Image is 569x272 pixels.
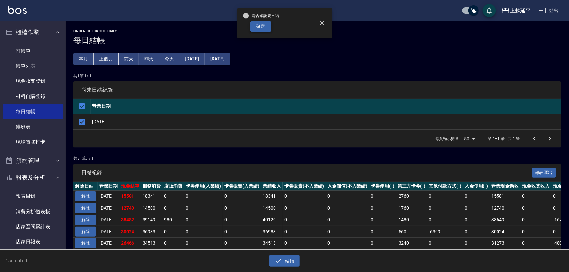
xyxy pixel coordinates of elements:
[283,214,326,226] td: 0
[91,114,561,129] td: [DATE]
[427,226,463,238] td: -6399
[141,202,163,214] td: 14500
[141,238,163,249] td: 34513
[499,4,533,17] button: 上越延平
[532,168,556,178] button: 報表匯出
[369,226,396,238] td: 0
[463,238,490,249] td: 0
[159,53,180,65] button: 今天
[243,12,279,19] span: 是否確認要日結
[73,36,561,45] h3: 每日結帳
[315,16,329,30] button: close
[3,74,63,89] a: 現金收支登錄
[73,53,94,65] button: 本月
[3,152,63,169] button: 預約管理
[463,226,490,238] td: 0
[119,53,139,65] button: 前天
[75,238,96,248] button: 解除
[75,191,96,201] button: 解除
[326,226,369,238] td: 0
[283,182,326,191] th: 卡券販賣(不入業績)
[73,29,561,33] h2: Order checkout daily
[184,226,223,238] td: 0
[98,191,119,202] td: [DATE]
[223,202,261,214] td: 0
[3,219,63,234] a: 店家區間累計表
[94,53,119,65] button: 上個月
[3,43,63,58] a: 打帳單
[261,238,283,249] td: 34513
[261,191,283,202] td: 18341
[75,203,96,213] button: 解除
[326,191,369,202] td: 0
[162,226,184,238] td: 0
[119,182,141,191] th: 現金結存
[223,182,261,191] th: 卡券販賣(入業績)
[283,202,326,214] td: 0
[184,182,223,191] th: 卡券使用(入業績)
[483,4,496,17] button: save
[141,214,163,226] td: 39149
[520,182,551,191] th: 現金收支收入
[463,202,490,214] td: 0
[162,238,184,249] td: 0
[250,21,271,32] button: 確定
[223,214,261,226] td: 0
[119,238,141,249] td: 26466
[396,226,427,238] td: -560
[463,214,490,226] td: 0
[119,202,141,214] td: 12740
[427,238,463,249] td: 0
[490,202,521,214] td: 12740
[283,226,326,238] td: 0
[490,214,521,226] td: 38649
[139,53,159,65] button: 昨天
[427,202,463,214] td: 0
[369,214,396,226] td: 0
[269,255,300,267] button: 結帳
[162,202,184,214] td: 0
[520,191,551,202] td: 0
[73,155,561,161] p: 共 31 筆, 1 / 1
[3,189,63,204] a: 報表目錄
[162,182,184,191] th: 店販消費
[396,214,427,226] td: -1480
[462,130,478,147] div: 50
[520,226,551,238] td: 0
[463,182,490,191] th: 入金使用(-)
[3,24,63,41] button: 櫃檯作業
[436,136,459,142] p: 每頁顯示數量
[223,226,261,238] td: 0
[520,238,551,249] td: 0
[162,214,184,226] td: 980
[98,182,119,191] th: 營業日期
[81,170,532,176] span: 日結紀錄
[3,169,63,186] button: 報表及分析
[119,226,141,238] td: 30024
[98,226,119,238] td: [DATE]
[73,73,561,79] p: 共 1 筆, 1 / 1
[3,204,63,219] a: 消費分析儀表板
[75,215,96,225] button: 解除
[75,227,96,237] button: 解除
[184,191,223,202] td: 0
[396,202,427,214] td: -1760
[3,89,63,104] a: 材料自購登錄
[427,191,463,202] td: 0
[490,182,521,191] th: 營業現金應收
[98,214,119,226] td: [DATE]
[261,182,283,191] th: 業績收入
[119,214,141,226] td: 38482
[81,87,553,93] span: 尚未日結紀錄
[520,214,551,226] td: 0
[184,238,223,249] td: 0
[3,104,63,119] a: 每日結帳
[369,202,396,214] td: 0
[396,238,427,249] td: -3240
[396,191,427,202] td: -2760
[261,214,283,226] td: 40129
[326,182,369,191] th: 入金儲值(不入業績)
[3,119,63,134] a: 排班表
[326,202,369,214] td: 0
[520,202,551,214] td: 0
